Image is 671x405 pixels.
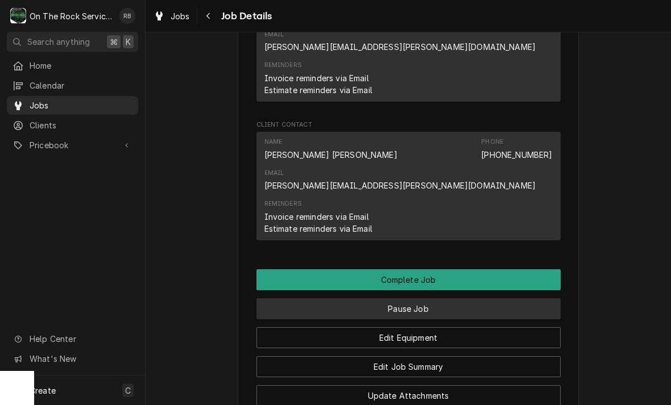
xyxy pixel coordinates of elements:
a: Clients [7,116,138,135]
div: Button Group Row [256,290,561,319]
div: Phone [481,137,552,160]
span: Client Contact [256,120,561,130]
button: Edit Equipment [256,327,561,348]
div: On The Rock Services's Avatar [10,8,26,24]
a: [PERSON_NAME][EMAIL_ADDRESS][PERSON_NAME][DOMAIN_NAME] [264,181,536,190]
span: Job Details [218,9,272,24]
div: [PERSON_NAME] [PERSON_NAME] [264,149,397,161]
div: Client Contact List [256,132,561,245]
span: Jobs [171,10,190,22]
div: Ray Beals's Avatar [119,8,135,24]
a: Go to Help Center [7,329,138,348]
span: Pricebook [30,139,115,151]
button: Edit Job Summary [256,356,561,377]
div: Button Group Row [256,269,561,290]
div: Email [264,30,536,53]
span: ⌘ [110,36,118,48]
span: Jobs [30,99,132,111]
button: Complete Job [256,269,561,290]
button: Navigate back [200,7,218,25]
div: Estimate reminders via Email [264,223,372,235]
span: What's New [30,353,131,365]
span: Home [30,60,132,72]
a: [PHONE_NUMBER] [481,150,552,160]
a: [PERSON_NAME][EMAIL_ADDRESS][PERSON_NAME][DOMAIN_NAME] [264,42,536,52]
span: Search anything [27,36,90,48]
div: Email [264,30,284,39]
a: Go to Pricebook [7,136,138,155]
div: Name [264,137,283,147]
div: Contact [256,132,561,240]
span: Calendar [30,80,132,91]
div: Reminders [264,61,372,95]
div: O [10,8,26,24]
div: Email [264,169,536,191]
div: Reminders [264,61,302,70]
div: Reminders [264,199,372,234]
div: On The Rock Services [30,10,113,22]
a: Calendar [7,76,138,95]
a: Go to What's New [7,349,138,368]
div: Phone [481,137,503,147]
div: Name [264,137,397,160]
div: Reminders [264,199,302,208]
span: C [125,385,131,396]
div: Client Contact [256,120,561,245]
button: Pause Job [256,298,561,319]
span: Clients [30,119,132,131]
div: Email [264,169,284,178]
div: RB [119,8,135,24]
a: Home [7,56,138,75]
a: Jobs [7,96,138,115]
button: Search anything⌘K [7,32,138,52]
span: K [126,36,131,48]
div: Invoice reminders via Email [264,72,369,84]
div: Estimate reminders via Email [264,84,372,96]
a: Jobs [149,7,194,26]
div: Button Group Row [256,319,561,348]
div: Button Group Row [256,348,561,377]
div: Invoice reminders via Email [264,211,369,223]
span: Help Center [30,333,131,345]
span: Create [30,386,56,395]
